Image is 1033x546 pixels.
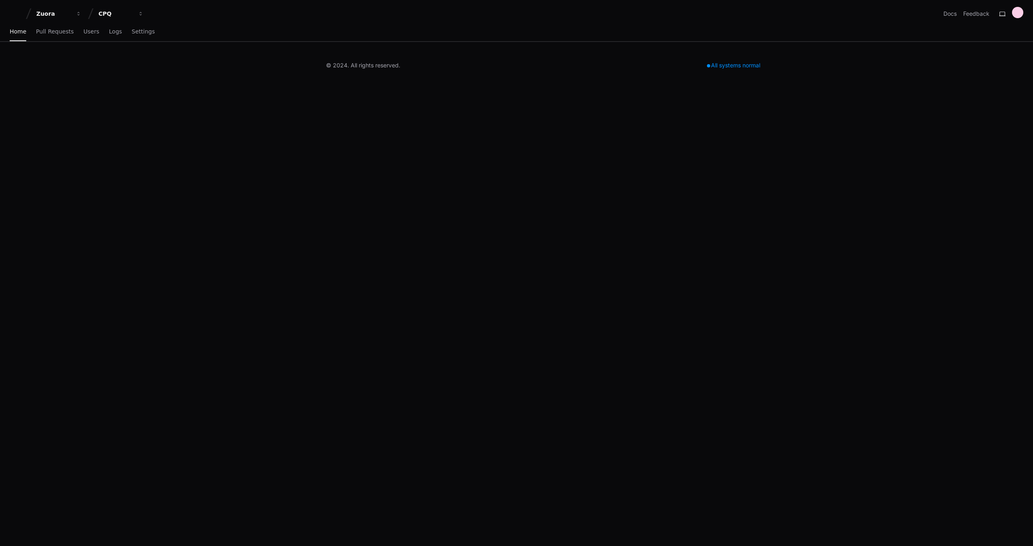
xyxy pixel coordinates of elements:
[10,23,26,41] a: Home
[10,29,26,34] span: Home
[36,10,71,18] div: Zuora
[326,61,400,69] div: © 2024. All rights reserved.
[84,23,99,41] a: Users
[132,23,155,41] a: Settings
[98,10,133,18] div: CPQ
[702,60,765,71] div: All systems normal
[943,10,957,18] a: Docs
[963,10,989,18] button: Feedback
[36,23,73,41] a: Pull Requests
[36,29,73,34] span: Pull Requests
[109,23,122,41] a: Logs
[132,29,155,34] span: Settings
[33,6,85,21] button: Zuora
[95,6,147,21] button: CPQ
[109,29,122,34] span: Logs
[84,29,99,34] span: Users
